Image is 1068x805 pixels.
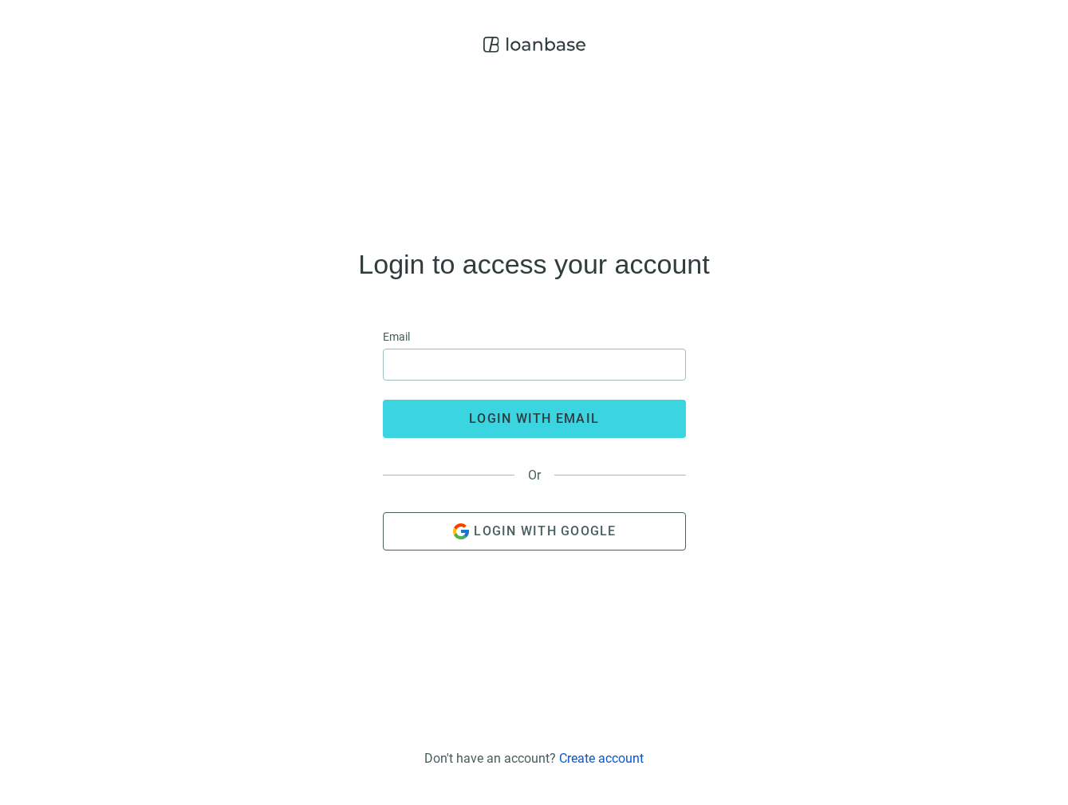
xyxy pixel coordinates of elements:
[559,751,644,766] a: Create account
[469,411,599,426] span: login with email
[424,751,644,766] div: Don't have an account?
[474,523,616,539] span: Login with Google
[383,400,686,438] button: login with email
[383,328,410,345] span: Email
[514,468,554,483] span: Or
[383,512,686,550] button: Login with Google
[358,251,709,277] h4: Login to access your account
